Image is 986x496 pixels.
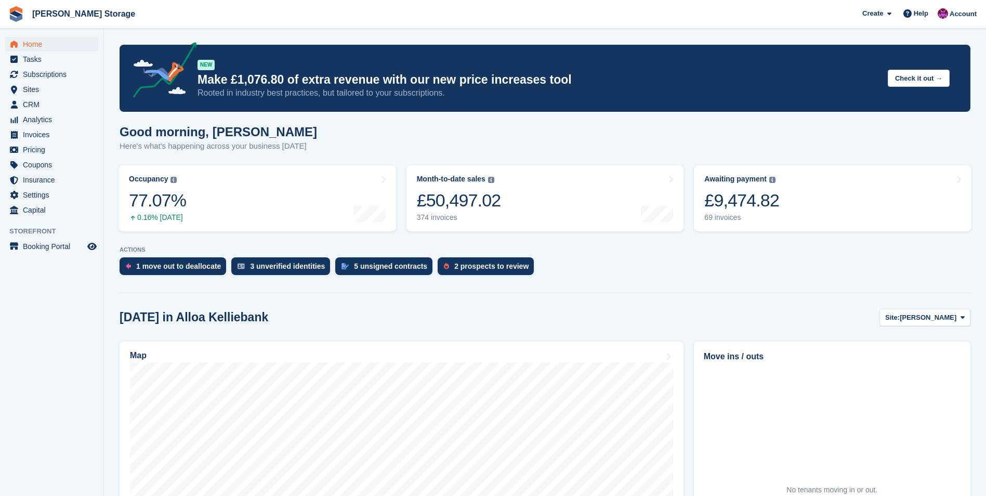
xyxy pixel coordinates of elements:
[86,240,98,253] a: Preview store
[23,158,85,172] span: Coupons
[885,312,900,323] span: Site:
[23,112,85,127] span: Analytics
[888,70,950,87] button: Check it out →
[488,177,494,183] img: icon-info-grey-7440780725fd019a000dd9b08b2336e03edf1995a4989e88bcd33f0948082b44.svg
[438,257,539,280] a: 2 prospects to review
[417,213,501,222] div: 374 invoices
[119,165,396,231] a: Occupancy 77.07% 0.16% [DATE]
[454,262,529,270] div: 2 prospects to review
[5,239,98,254] a: menu
[950,9,977,19] span: Account
[694,165,971,231] a: Awaiting payment £9,474.82 69 invoices
[5,112,98,127] a: menu
[938,8,948,19] img: Audra Whitelaw
[9,226,103,237] span: Storefront
[879,309,970,326] button: Site: [PERSON_NAME]
[444,263,449,269] img: prospect-51fa495bee0391a8d652442698ab0144808aea92771e9ea1ae160a38d050c398.svg
[862,8,883,19] span: Create
[231,257,335,280] a: 3 unverified identities
[120,257,231,280] a: 1 move out to deallocate
[900,312,956,323] span: [PERSON_NAME]
[8,6,24,22] img: stora-icon-8386f47178a22dfd0bd8f6a31ec36ba5ce8667c1dd55bd0f319d3a0aa187defe.svg
[5,82,98,97] a: menu
[5,127,98,142] a: menu
[704,175,767,184] div: Awaiting payment
[136,262,221,270] div: 1 move out to deallocate
[769,177,775,183] img: icon-info-grey-7440780725fd019a000dd9b08b2336e03edf1995a4989e88bcd33f0948082b44.svg
[170,177,177,183] img: icon-info-grey-7440780725fd019a000dd9b08b2336e03edf1995a4989e88bcd33f0948082b44.svg
[23,203,85,217] span: Capital
[5,158,98,172] a: menu
[23,97,85,112] span: CRM
[5,188,98,202] a: menu
[129,190,186,211] div: 77.07%
[417,190,501,211] div: £50,497.02
[23,37,85,51] span: Home
[5,97,98,112] a: menu
[23,52,85,67] span: Tasks
[5,52,98,67] a: menu
[198,72,879,87] p: Make £1,076.80 of extra revenue with our new price increases tool
[5,142,98,157] a: menu
[129,213,186,222] div: 0.16% [DATE]
[23,127,85,142] span: Invoices
[23,82,85,97] span: Sites
[23,239,85,254] span: Booking Portal
[5,173,98,187] a: menu
[704,350,961,363] h2: Move ins / outs
[914,8,928,19] span: Help
[704,213,779,222] div: 69 invoices
[250,262,325,270] div: 3 unverified identities
[786,485,877,495] div: No tenants moving in or out.
[124,42,197,101] img: price-adjustments-announcement-icon-8257ccfd72463d97f412b2fc003d46551f7dbcb40ab6d574587a9cd5c0d94...
[23,67,85,82] span: Subscriptions
[126,263,131,269] img: move_outs_to_deallocate_icon-f764333ba52eb49d3ac5e1228854f67142a1ed5810a6f6cc68b1a99e826820c5.svg
[23,188,85,202] span: Settings
[130,351,147,360] h2: Map
[120,125,317,139] h1: Good morning, [PERSON_NAME]
[129,175,168,184] div: Occupancy
[23,142,85,157] span: Pricing
[120,140,317,152] p: Here's what's happening across your business [DATE]
[198,60,215,70] div: NEW
[341,263,349,269] img: contract_signature_icon-13c848040528278c33f63329250d36e43548de30e8caae1d1a13099fd9432cc5.svg
[120,310,268,324] h2: [DATE] in Alloa Kelliebank
[28,5,139,22] a: [PERSON_NAME] Storage
[354,262,427,270] div: 5 unsigned contracts
[5,67,98,82] a: menu
[5,37,98,51] a: menu
[704,190,779,211] div: £9,474.82
[406,165,684,231] a: Month-to-date sales £50,497.02 374 invoices
[198,87,879,99] p: Rooted in industry best practices, but tailored to your subscriptions.
[5,203,98,217] a: menu
[417,175,485,184] div: Month-to-date sales
[238,263,245,269] img: verify_identity-adf6edd0f0f0b5bbfe63781bf79b02c33cf7c696d77639b501bdc392416b5a36.svg
[120,246,970,253] p: ACTIONS
[335,257,438,280] a: 5 unsigned contracts
[23,173,85,187] span: Insurance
